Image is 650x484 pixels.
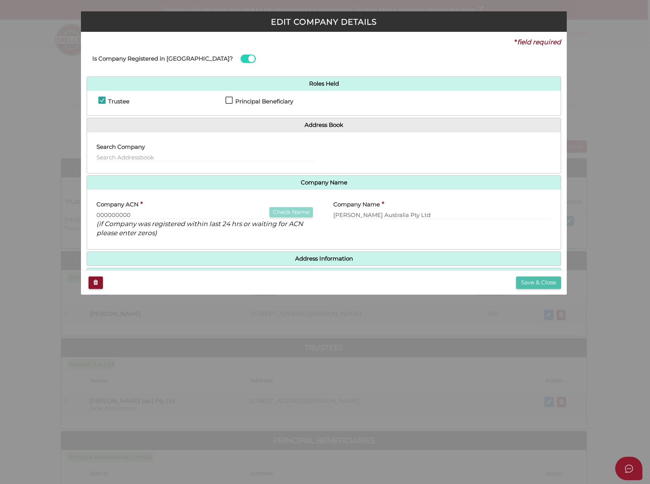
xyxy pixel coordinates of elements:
[516,276,561,289] button: Save & Close
[93,180,555,186] a: Company Name
[96,144,145,150] h4: Search Company
[93,122,555,128] a: Address Book
[333,201,380,208] h4: Company Name
[269,207,313,217] button: Check Name
[96,153,314,162] input: Search Addressbook
[615,457,642,480] button: Open asap
[93,256,555,262] a: Address Information
[96,201,138,208] h4: Company ACN
[96,220,303,237] i: (if Company was registered within last 24 hrs or waiting for ACN please enter zeros)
